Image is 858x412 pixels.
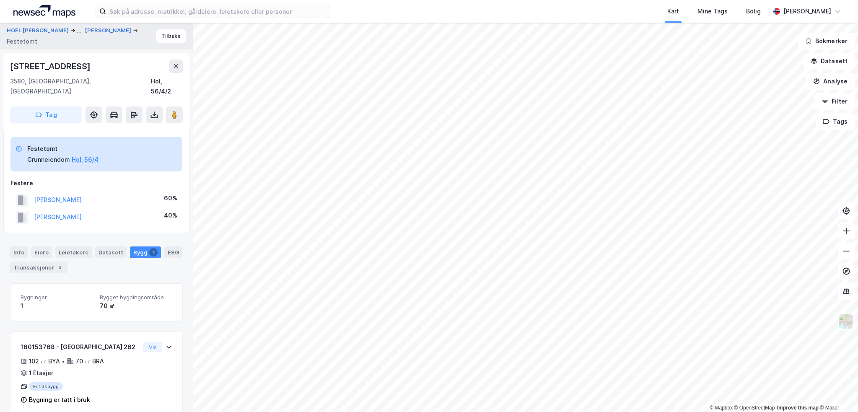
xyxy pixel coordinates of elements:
div: 70 ㎡ BRA [75,356,104,366]
div: Info [10,246,28,258]
div: Grunneiendom [27,155,70,165]
span: Bygninger [21,294,93,301]
button: Tilbake [156,29,186,43]
div: ... [77,26,82,36]
div: [PERSON_NAME] [783,6,831,16]
div: Bolig [746,6,761,16]
div: ESG [164,246,182,258]
div: Festere [10,178,182,188]
div: 1 [21,301,93,311]
div: 3580, [GEOGRAPHIC_DATA], [GEOGRAPHIC_DATA] [10,76,151,96]
div: Leietakere [55,246,92,258]
button: Filter [814,93,855,110]
button: Tag [10,106,82,123]
div: 70 ㎡ [100,301,172,311]
div: Mine Tags [697,6,728,16]
button: Vis [143,342,162,352]
div: 3 [56,263,64,272]
button: Analyse [806,73,855,90]
div: Eiere [31,246,52,258]
button: Datasett [804,53,855,70]
div: 102 ㎡ BYA [29,356,60,366]
button: HOEL [PERSON_NAME] [7,26,70,36]
div: Hol, 56/4/2 [151,76,183,96]
div: Datasett [95,246,127,258]
div: 1 Etasjer [29,368,53,378]
div: 60% [164,193,177,203]
div: 1 [149,248,158,257]
div: Kontrollprogram for chat [816,372,858,412]
img: Z [838,314,854,329]
button: Tags [816,113,855,130]
div: Kart [667,6,679,16]
input: Søk på adresse, matrikkel, gårdeiere, leietakere eller personer [106,5,330,18]
button: Hol, 56/4 [72,155,99,165]
div: [STREET_ADDRESS] [10,60,92,73]
div: 160153768 - [GEOGRAPHIC_DATA] 262 [21,342,140,352]
div: • [62,358,65,365]
iframe: Chat Widget [816,372,858,412]
div: Transaksjoner [10,262,67,273]
img: logo.a4113a55bc3d86da70a041830d287a7e.svg [13,5,75,18]
span: Bygget bygningsområde [100,294,172,301]
div: 40% [164,210,177,220]
button: [PERSON_NAME] [85,26,133,35]
a: Mapbox [710,405,733,411]
div: Bygg [130,246,161,258]
a: Improve this map [777,405,819,411]
div: Festetomt [27,144,99,154]
div: Festetomt [7,36,37,47]
button: Bokmerker [798,33,855,49]
a: OpenStreetMap [734,405,775,411]
div: Bygning er tatt i bruk [29,395,90,405]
